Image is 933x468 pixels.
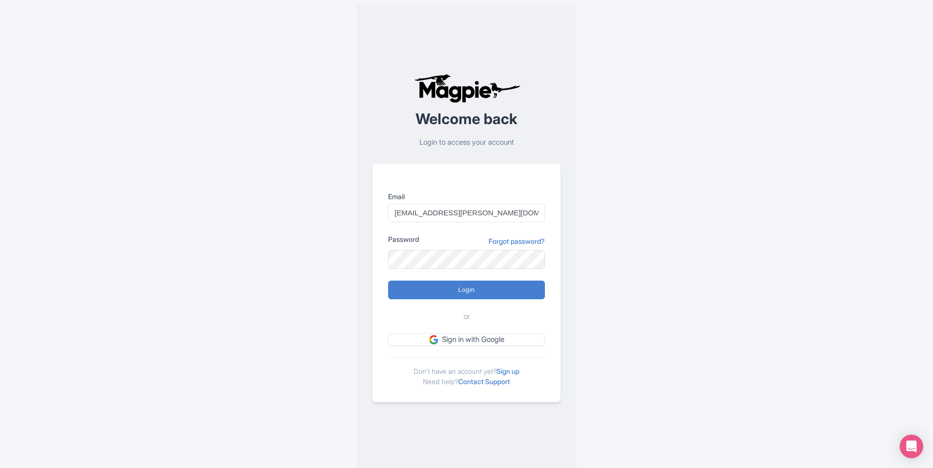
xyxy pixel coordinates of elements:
div: Don't have an account yet? Need help? [388,358,545,387]
span: or [464,311,470,322]
input: you@example.com [388,204,545,222]
p: Login to access your account [372,137,561,148]
div: Open Intercom Messenger [900,435,923,458]
a: Sign up [496,367,519,375]
h2: Welcome back [372,111,561,127]
label: Password [388,234,419,244]
a: Contact Support [458,377,510,386]
img: google.svg [429,335,438,344]
input: Login [388,281,545,299]
a: Forgot password? [489,236,545,246]
a: Sign in with Google [388,334,545,346]
label: Email [388,191,545,202]
img: logo-ab69f6fb50320c5b225c76a69d11143b.png [412,74,522,103]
